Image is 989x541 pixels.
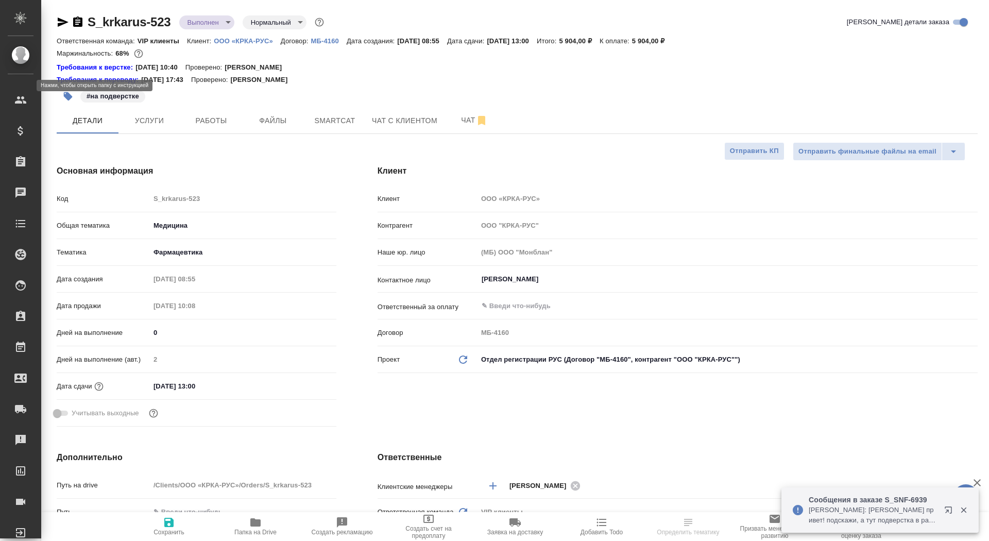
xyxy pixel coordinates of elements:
button: Отправить КП [724,142,785,160]
p: Клиентские менеджеры [378,482,478,492]
h4: Ответственные [378,451,978,464]
p: Тематика [57,247,150,258]
button: Скопировать ссылку [72,16,84,28]
div: Фармацевтика [150,244,336,261]
span: Добавить Todo [581,529,623,536]
div: Отдел регистрации РУС (Договор "МБ-4160", контрагент "ООО "КРКА-РУС"") [478,351,978,368]
p: Контактное лицо [378,275,478,285]
span: Детали [63,114,112,127]
p: ООО «КРКА-РУС» [214,37,281,45]
button: Отправить финальные файлы на email [793,142,942,161]
div: split button [793,142,965,161]
h4: Дополнительно [57,451,336,464]
p: Общая тематика [57,221,150,231]
span: Услуги [125,114,174,127]
span: Smartcat [310,114,360,127]
input: ✎ Введи что-нибудь [150,504,336,519]
button: Добавить менеджера [481,474,505,498]
div: Выполнен [179,15,234,29]
p: Дата создания: [347,37,397,45]
span: на подверстке [79,91,146,100]
button: Открыть в новой вкладке [938,500,963,525]
button: Создать рекламацию [299,512,385,541]
p: [DATE] 08:55 [397,37,447,45]
input: ✎ Введи что-нибудь [481,300,940,312]
p: Путь на drive [57,480,150,491]
span: Создать счет на предоплату [391,525,466,539]
p: МБ-4160 [311,37,347,45]
p: Дата сдачи [57,381,92,392]
button: Заявка на доставку [472,512,558,541]
span: Отправить финальные файлы на email [798,146,936,158]
div: Медицина [150,217,336,234]
p: Договор: [281,37,311,45]
button: Open [972,305,974,307]
input: Пустое поле [150,478,336,493]
button: Создать счет на предоплату [385,512,472,541]
input: Пустое поле [150,352,336,367]
span: Призвать менеджера по развитию [738,525,812,539]
p: [PERSON_NAME] [230,75,295,85]
div: VIP клиенты [478,503,978,521]
a: Требования к переводу: [57,75,141,85]
input: Пустое поле [150,191,336,206]
span: Определить тематику [657,529,719,536]
p: Ответственный за оплату [378,302,478,312]
p: Итого: [537,37,559,45]
span: Чат с клиентом [372,114,437,127]
a: S_krkarus-523 [88,15,171,29]
p: [DATE] 10:40 [135,62,185,73]
p: Дата создания [57,274,150,284]
span: [PERSON_NAME] детали заказа [847,17,949,27]
p: Дней на выполнение [57,328,150,338]
a: МБ-4160 [311,36,347,45]
button: Определить тематику [645,512,731,541]
h4: Основная информация [57,165,336,177]
input: Пустое поле [478,191,978,206]
button: Если добавить услуги и заполнить их объемом, то дата рассчитается автоматически [92,380,106,393]
button: Добавить Todo [558,512,645,541]
p: Проверено: [191,75,231,85]
p: Дней на выполнение (авт.) [57,354,150,365]
p: VIP клиенты [138,37,187,45]
button: 1563.88 RUB; [132,47,145,60]
p: Дата сдачи: [447,37,487,45]
p: Маржинальность: [57,49,115,57]
span: Сохранить [154,529,184,536]
p: [PERSON_NAME]: [PERSON_NAME] привет! подскажи, а тут подверстка в работе? волнуюсь только из-за с... [809,505,937,526]
p: Договор [378,328,478,338]
p: Клиент [378,194,478,204]
p: Ответственная команда: [57,37,138,45]
p: [PERSON_NAME] [225,62,289,73]
p: Клиент: [187,37,214,45]
p: [DATE] 13:00 [487,37,537,45]
button: Выбери, если сб и вс нужно считать рабочими днями для выполнения заказа. [147,407,160,420]
input: Пустое поле [478,218,978,233]
p: 5 904,00 ₽ [632,37,673,45]
p: К оплате: [600,37,632,45]
button: Нормальный [248,18,294,27]
button: Призвать менеджера по развитию [731,512,818,541]
button: Сохранить [126,512,212,541]
p: 68% [115,49,131,57]
span: Создать рекламацию [312,529,373,536]
span: Папка на Drive [234,529,277,536]
p: Наше юр. лицо [378,247,478,258]
input: ✎ Введи что-нибудь [150,379,240,394]
button: Выполнен [184,18,222,27]
button: Папка на Drive [212,512,299,541]
button: Доп статусы указывают на важность/срочность заказа [313,15,326,29]
span: Чат [450,114,499,127]
div: Выполнен [243,15,306,29]
span: Отправить КП [730,145,779,157]
p: 5 904,00 ₽ [559,37,600,45]
a: Требования к верстке: [57,62,135,73]
p: Ответственная команда [378,507,454,517]
button: Добавить тэг [57,85,79,108]
p: Проверено: [185,62,225,73]
button: Закрыть [953,505,974,515]
div: Нажми, чтобы открыть папку с инструкцией [57,75,141,85]
button: Скопировать ссылку для ЯМессенджера [57,16,69,28]
span: Заявка на доставку [487,529,543,536]
span: Работы [186,114,236,127]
